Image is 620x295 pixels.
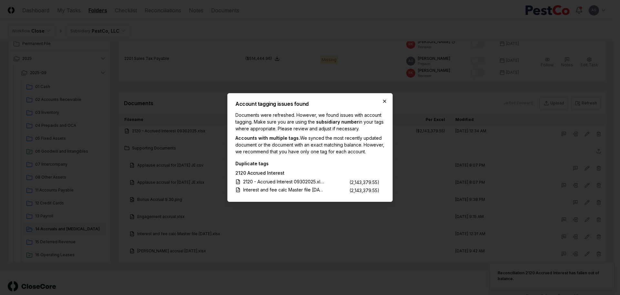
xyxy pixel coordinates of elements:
[349,179,379,186] div: (2,143,379.55)
[235,101,385,106] h2: Account tagging issues found
[349,187,379,194] div: (2,143,379.55)
[235,135,385,155] p: We synced the most recently updated document or the document with an exact matching balance. Howe...
[235,160,379,167] div: Duplicate tags
[235,135,300,141] span: Accounts with multiple tags.
[235,169,379,178] div: 2120 Accrued Interest
[235,178,332,185] a: 2120 - Accrued Interest 09302025.xlsx
[243,186,324,193] div: Interest and fee calc Master file [DATE].xlsx
[316,119,359,125] span: subsidiary number
[235,112,385,132] p: Documents were refreshed. However, we found issues with account tagging. Make sure you are using ...
[243,178,324,185] div: 2120 - Accrued Interest 09302025.xlsx
[235,186,332,193] a: Interest and fee calc Master file [DATE].xlsx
